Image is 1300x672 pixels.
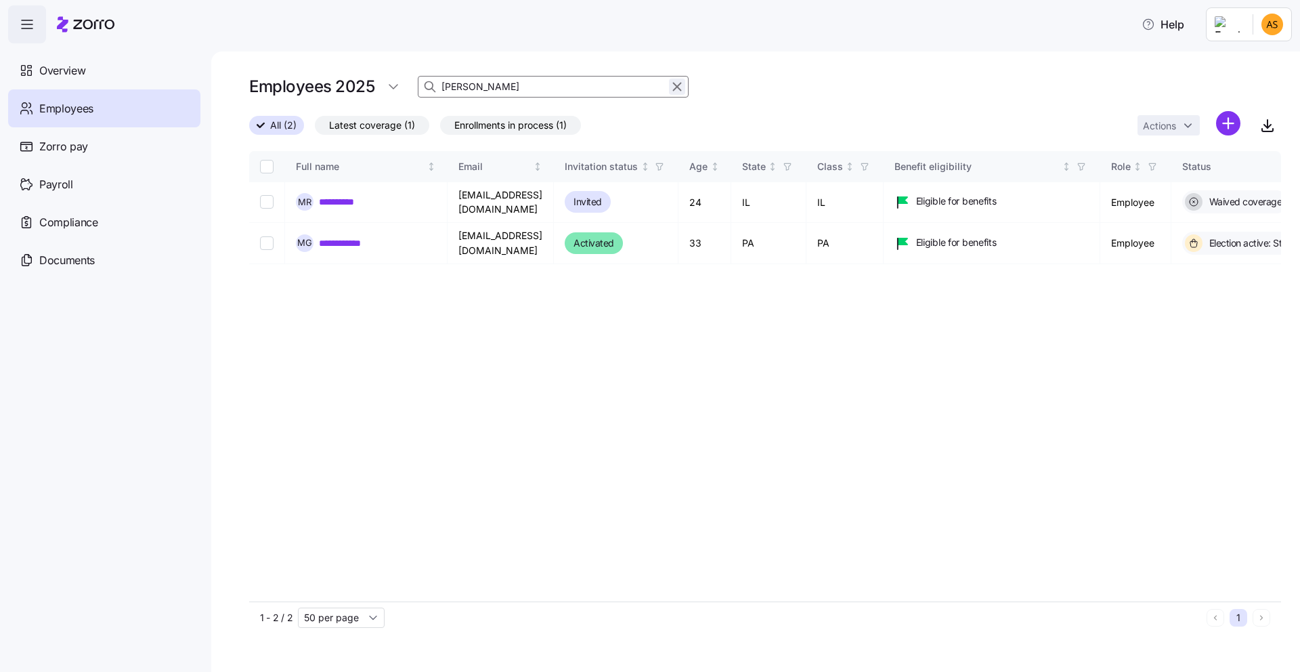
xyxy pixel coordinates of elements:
[1261,14,1283,35] img: 835be5d9d2fb0bff5529581db3e63ca5
[427,162,436,171] div: Not sorted
[298,198,311,207] span: M R
[8,241,200,279] a: Documents
[39,176,73,193] span: Payroll
[565,159,638,174] div: Invitation status
[249,76,374,97] h1: Employees 2025
[678,223,731,264] td: 33
[260,611,292,625] span: 1 - 2 / 2
[39,100,93,117] span: Employees
[806,223,884,264] td: PA
[1133,162,1142,171] div: Not sorted
[8,89,200,127] a: Employees
[458,159,531,174] div: Email
[894,159,1060,174] div: Benefit eligibility
[1253,609,1270,627] button: Next page
[1216,111,1240,135] svg: add icon
[1062,162,1071,171] div: Not sorted
[1111,159,1131,174] div: Role
[678,151,731,182] th: AgeNot sorted
[1205,195,1282,209] span: Waived coverage
[916,236,997,249] span: Eligible for benefits
[806,151,884,182] th: ClassNot sorted
[817,159,843,174] div: Class
[1230,609,1247,627] button: 1
[678,182,731,223] td: 24
[454,117,567,134] span: Enrollments in process (1)
[1100,223,1171,264] td: Employee
[448,182,554,223] td: [EMAIL_ADDRESS][DOMAIN_NAME]
[1100,151,1171,182] th: RoleNot sorted
[260,160,274,173] input: Select all records
[39,214,98,231] span: Compliance
[573,194,602,210] span: Invited
[573,235,614,251] span: Activated
[39,138,88,155] span: Zorro pay
[710,162,720,171] div: Not sorted
[1142,16,1184,33] span: Help
[448,151,554,182] th: EmailNot sorted
[8,127,200,165] a: Zorro pay
[689,159,708,174] div: Age
[1182,159,1281,174] div: Status
[916,194,997,208] span: Eligible for benefits
[742,159,766,174] div: State
[285,151,448,182] th: Full nameNot sorted
[554,151,678,182] th: Invitation statusNot sorted
[39,252,95,269] span: Documents
[731,182,806,223] td: IL
[641,162,650,171] div: Not sorted
[884,151,1100,182] th: Benefit eligibilityNot sorted
[1143,121,1176,131] span: Actions
[1207,609,1224,627] button: Previous page
[297,238,312,247] span: M G
[1100,182,1171,223] td: Employee
[8,51,200,89] a: Overview
[260,236,274,250] input: Select record 2
[418,76,689,98] input: Search Employees
[731,223,806,264] td: PA
[1137,115,1200,135] button: Actions
[731,151,806,182] th: StateNot sorted
[1215,16,1242,33] img: Employer logo
[39,62,85,79] span: Overview
[296,159,425,174] div: Full name
[1131,11,1195,38] button: Help
[270,117,297,134] span: All (2)
[806,182,884,223] td: IL
[768,162,777,171] div: Not sorted
[8,203,200,241] a: Compliance
[260,195,274,209] input: Select record 1
[845,162,854,171] div: Not sorted
[533,162,542,171] div: Not sorted
[448,223,554,264] td: [EMAIL_ADDRESS][DOMAIN_NAME]
[8,165,200,203] a: Payroll
[329,117,415,134] span: Latest coverage (1)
